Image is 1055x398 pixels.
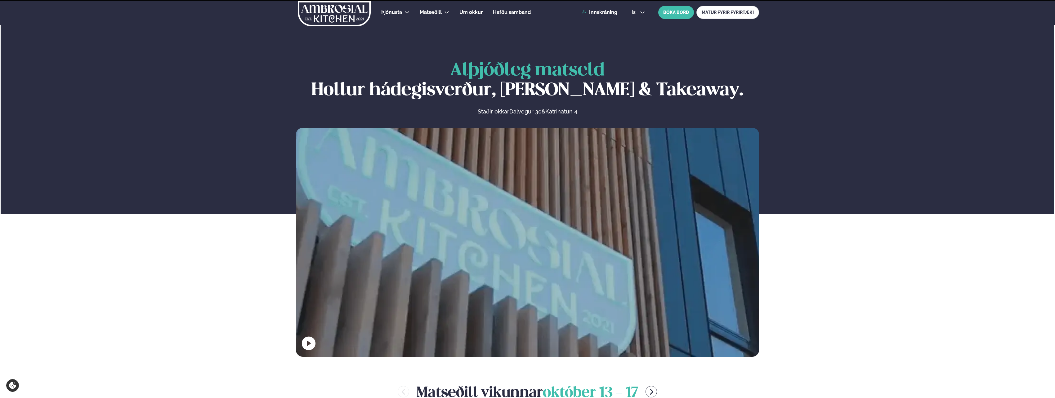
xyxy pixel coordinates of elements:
[6,379,19,392] a: Cookie settings
[450,62,605,79] span: Alþjóðleg matseld
[420,9,442,15] span: Matseðill
[632,10,637,15] span: is
[493,9,531,15] span: Hafðu samband
[509,108,542,115] a: Dalvegur 30
[627,10,650,15] button: is
[582,10,617,15] a: Innskráning
[696,6,759,19] a: MATUR FYRIR FYRIRTÆKI
[459,9,483,15] span: Um okkur
[398,386,409,397] button: menu-btn-left
[459,9,483,16] a: Um okkur
[410,108,645,115] p: Staðir okkar &
[296,61,759,100] h1: Hollur hádegisverður, [PERSON_NAME] & Takeaway.
[658,6,694,19] button: BÓKA BORÐ
[297,1,371,26] img: logo
[381,9,402,16] a: Þjónusta
[646,386,657,397] button: menu-btn-right
[493,9,531,16] a: Hafðu samband
[381,9,402,15] span: Þjónusta
[545,108,577,115] a: Katrinatun 4
[420,9,442,16] a: Matseðill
